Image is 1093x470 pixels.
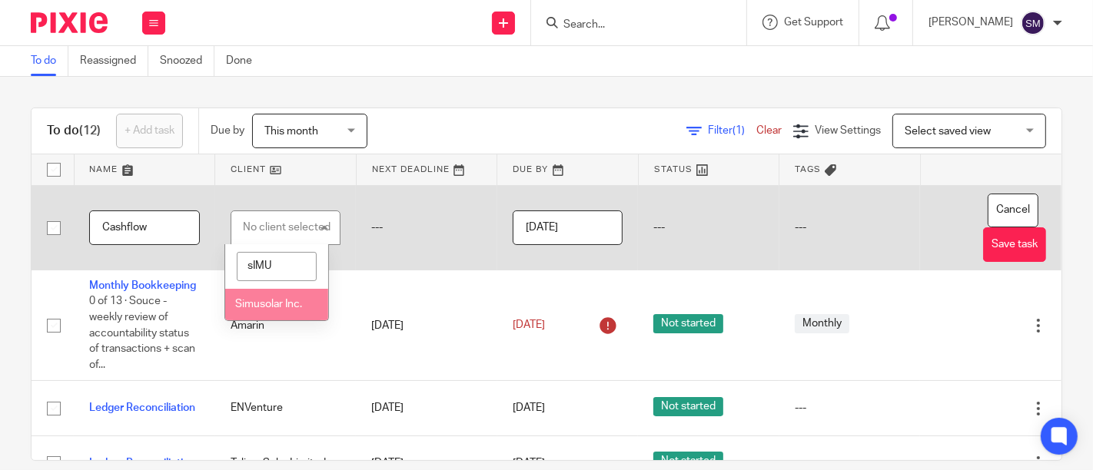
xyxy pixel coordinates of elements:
div: No client selected [243,222,331,233]
span: [DATE] [513,320,545,331]
span: [DATE] [513,458,545,468]
a: Clear [756,125,782,136]
span: [DATE] [513,402,545,413]
span: 0 of 13 · Souce - weekly review of accountability status of transactions + scan of... [89,296,195,370]
span: Simusolar Inc. [235,299,302,309]
a: Snoozed [160,46,214,76]
button: Cancel [988,194,1038,228]
a: Ledger Reconciliation [89,458,195,468]
span: Filter [708,125,756,136]
span: (1) [733,125,745,136]
td: --- [779,185,921,270]
span: This month [264,126,318,137]
td: --- [356,185,497,270]
span: Monthly [795,314,849,333]
a: Done [226,46,264,76]
td: [DATE] [356,381,497,435]
div: --- [795,400,905,415]
td: --- [638,185,779,270]
a: To do [31,46,68,76]
p: Due by [211,123,244,138]
span: Tags [795,165,821,174]
img: Pixie [31,12,108,33]
input: Search [562,18,700,32]
input: Pick a date [513,210,623,245]
span: (12) [79,124,101,137]
td: Amarin [215,270,357,381]
p: [PERSON_NAME] [929,15,1013,30]
a: Ledger Reconciliation [89,402,195,413]
a: Reassigned [80,46,148,76]
span: Not started [653,314,723,333]
span: Get Support [784,17,843,28]
span: Not started [653,397,723,416]
input: Task name [89,210,200,245]
span: View Settings [815,125,881,136]
button: Save task [983,227,1046,262]
td: ENVenture [215,381,357,435]
a: Monthly Bookkeeping [89,280,196,291]
img: svg%3E [1021,11,1045,35]
a: + Add task [116,114,183,148]
input: Search options... [237,252,317,281]
span: Select saved view [905,126,991,137]
td: [DATE] [356,270,497,381]
h1: To do [47,123,101,139]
